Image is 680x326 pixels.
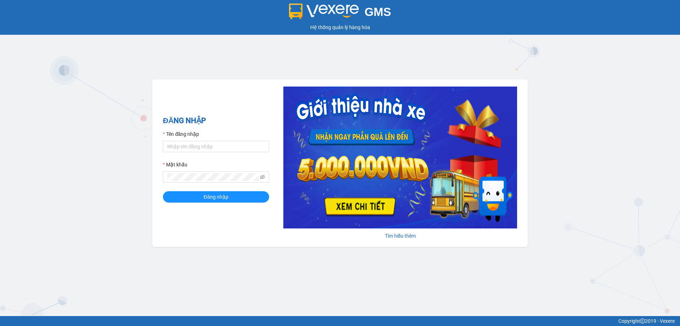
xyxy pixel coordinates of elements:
span: eye-invisible [260,175,265,179]
span: GMS [364,5,391,18]
input: Mật khẩu [167,173,259,181]
img: logo 2 [289,4,359,19]
div: Copyright 2019 - Vexere [5,317,675,325]
label: Tên đăng nhập [163,130,199,138]
a: GMS [289,11,391,16]
label: Mật khẩu [163,161,187,168]
div: Hệ thống quản lý hàng hóa [2,23,678,31]
input: Tên đăng nhập [163,141,269,152]
div: Tìm hiểu thêm [283,232,517,240]
img: banner-0 [283,87,517,228]
span: copyright [640,319,645,324]
button: Đăng nhập [163,191,269,203]
span: Đăng nhập [204,193,228,201]
h2: ĐĂNG NHẬP [163,115,269,127]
